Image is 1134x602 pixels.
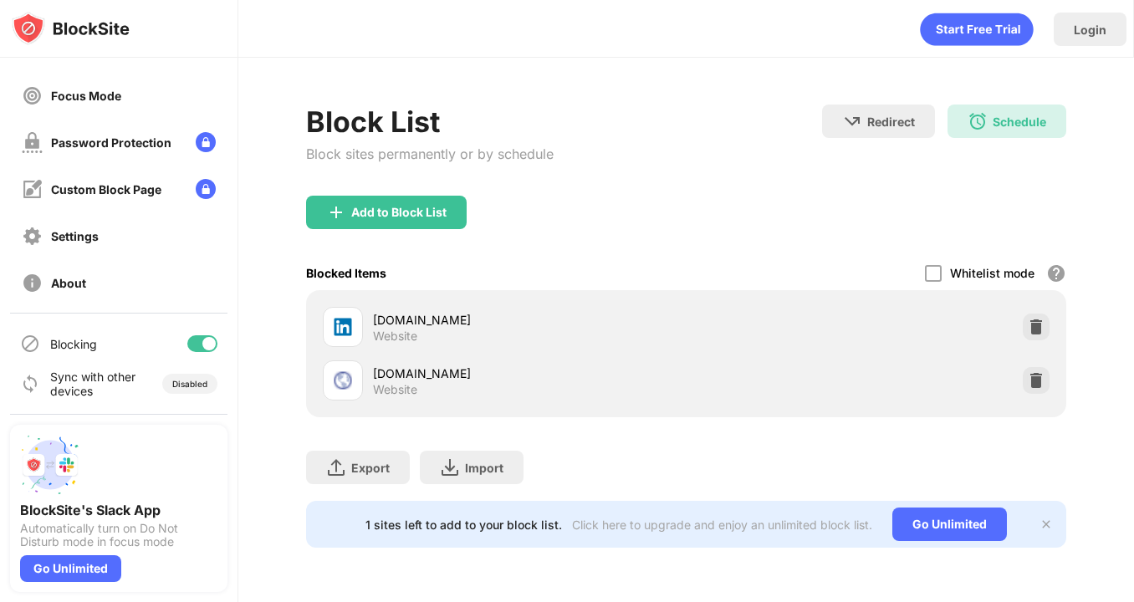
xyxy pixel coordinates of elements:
[306,145,554,162] div: Block sites permanently or by schedule
[50,337,97,351] div: Blocking
[20,555,121,582] div: Go Unlimited
[51,229,99,243] div: Settings
[22,132,43,153] img: password-protection-off.svg
[196,132,216,152] img: lock-menu.svg
[196,179,216,199] img: lock-menu.svg
[306,105,554,139] div: Block List
[20,374,40,394] img: sync-icon.svg
[51,276,86,290] div: About
[950,266,1034,280] div: Whitelist mode
[12,12,130,45] img: logo-blocksite.svg
[22,273,43,293] img: about-off.svg
[867,115,915,129] div: Redirect
[373,311,686,329] div: [DOMAIN_NAME]
[351,461,390,475] div: Export
[373,329,417,344] div: Website
[892,508,1007,541] div: Go Unlimited
[20,435,80,495] img: push-slack.svg
[172,379,207,389] div: Disabled
[465,461,503,475] div: Import
[306,266,386,280] div: Blocked Items
[993,115,1046,129] div: Schedule
[22,85,43,106] img: focus-off.svg
[20,522,217,548] div: Automatically turn on Do Not Disturb mode in focus mode
[373,365,686,382] div: [DOMAIN_NAME]
[22,179,43,200] img: customize-block-page-off.svg
[1039,518,1053,531] img: x-button.svg
[572,518,872,532] div: Click here to upgrade and enjoy an unlimited block list.
[1074,23,1106,37] div: Login
[50,370,136,398] div: Sync with other devices
[20,334,40,354] img: blocking-icon.svg
[51,182,161,196] div: Custom Block Page
[920,13,1034,46] div: animation
[333,317,353,337] img: favicons
[373,382,417,397] div: Website
[51,135,171,150] div: Password Protection
[20,502,217,518] div: BlockSite's Slack App
[22,226,43,247] img: settings-off.svg
[351,206,447,219] div: Add to Block List
[333,370,353,390] img: favicons
[51,89,121,103] div: Focus Mode
[365,518,562,532] div: 1 sites left to add to your block list.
